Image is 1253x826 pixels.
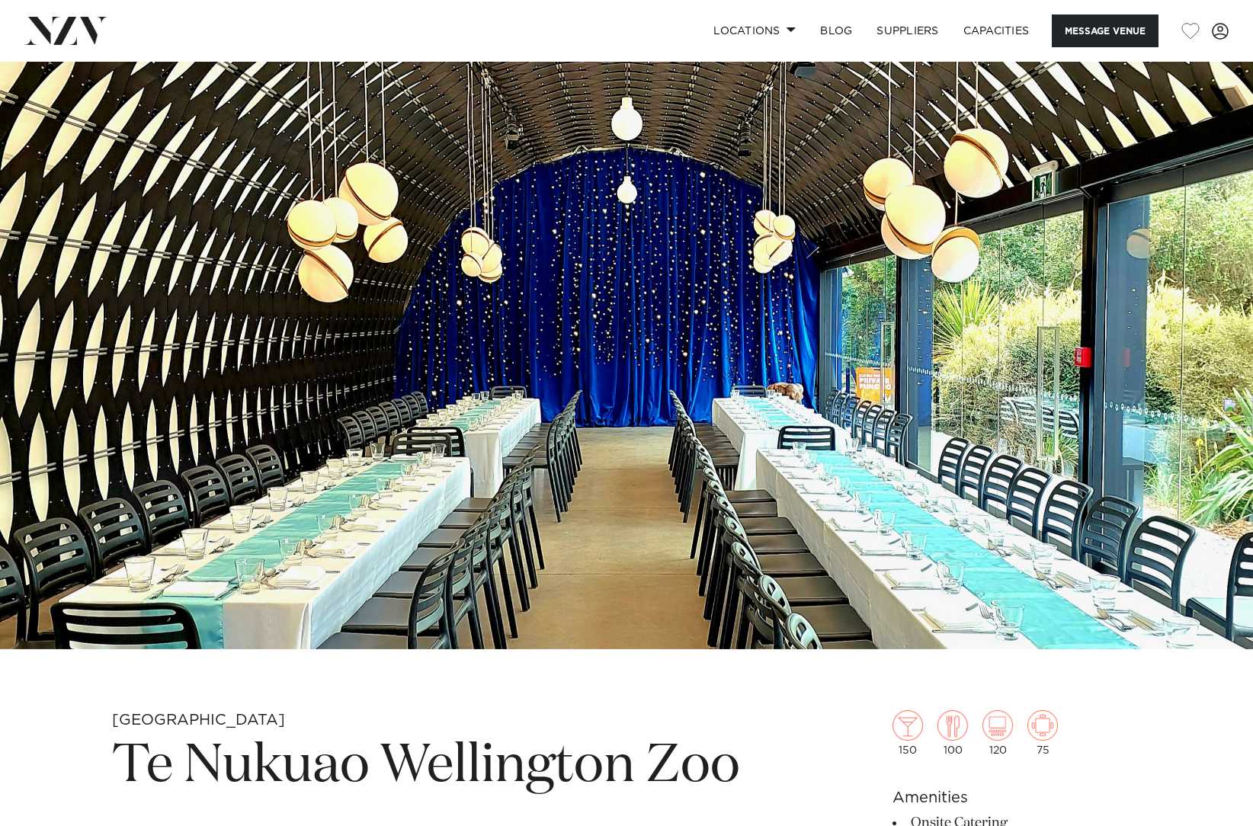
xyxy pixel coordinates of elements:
img: nzv-logo.png [24,17,107,44]
a: Capacities [951,14,1042,47]
small: [GEOGRAPHIC_DATA] [112,712,285,728]
div: 150 [892,710,923,756]
img: logo.png [1223,398,1253,428]
a: BLOG [808,14,864,47]
a: SUPPLIERS [864,14,950,47]
h6: Amenities [892,786,1141,809]
img: meeting.png [1027,710,1058,741]
button: Message Venue [1052,14,1158,47]
a: Locations [701,14,808,47]
div: 75 [1027,710,1058,756]
img: dining.png [937,710,968,741]
h1: Te Nukuao Wellington Zoo [112,732,784,802]
div: 100 [937,710,968,756]
img: cocktail.png [892,710,923,741]
div: 120 [982,710,1013,756]
img: theatre.png [982,710,1013,741]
